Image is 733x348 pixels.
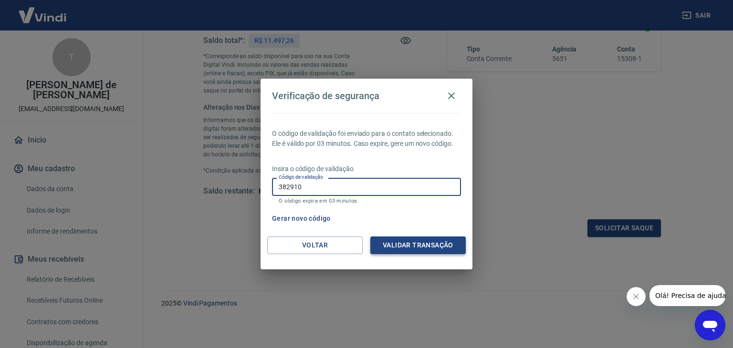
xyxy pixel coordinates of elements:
h4: Verificação de segurança [272,90,379,102]
button: Validar transação [370,236,466,254]
label: Código de validação [279,174,323,181]
iframe: Fechar mensagem [627,287,646,306]
p: Insira o código de validação [272,164,461,174]
p: O código de validação foi enviado para o contato selecionado. Ele é válido por 03 minutos. Caso e... [272,129,461,149]
button: Voltar [267,236,363,254]
button: Gerar novo código [268,210,335,227]
p: O código expira em 03 minutos. [279,198,454,204]
iframe: Mensagem da empresa [649,285,725,306]
iframe: Botão para abrir a janela de mensagens [695,310,725,340]
span: Olá! Precisa de ajuda? [6,7,80,14]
